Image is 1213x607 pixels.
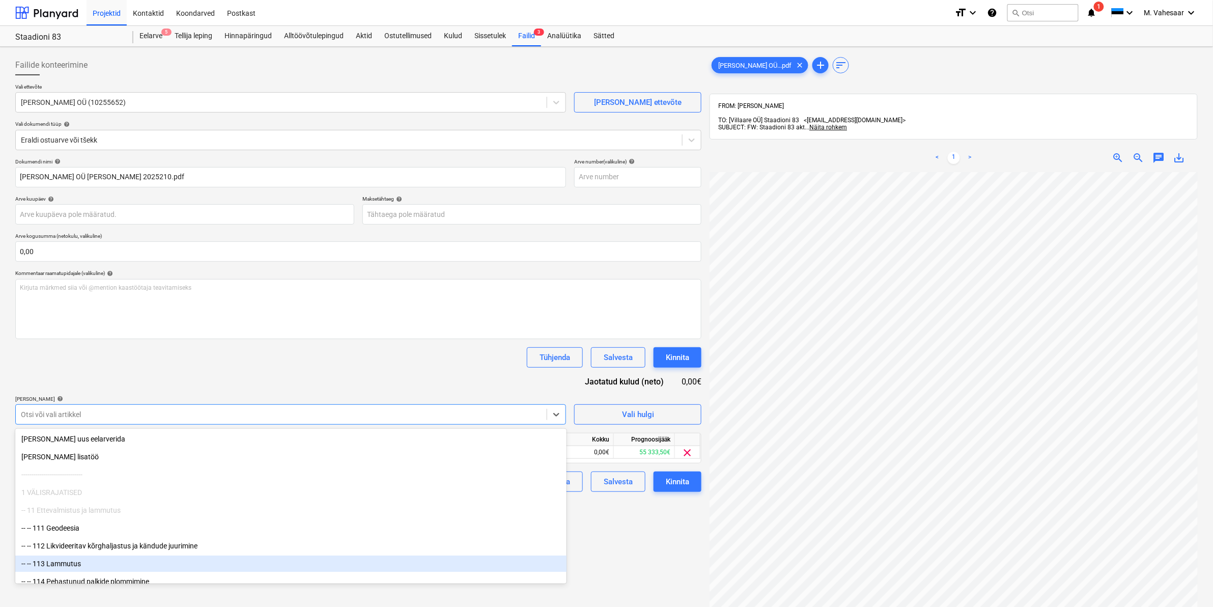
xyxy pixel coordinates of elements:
i: keyboard_arrow_down [967,7,979,19]
div: Kinnita [666,351,689,364]
div: -- -- 113 Lammutus [15,556,567,572]
span: Failide konteerimine [15,59,88,71]
div: Arve kuupäev [15,196,354,202]
div: [PERSON_NAME] lisatöö [15,449,567,465]
button: Salvesta [591,347,645,368]
span: add [814,59,827,71]
div: [PERSON_NAME] OÜ...pdf [712,57,808,73]
span: sort [835,59,847,71]
div: -- -- 114 Pehastunud palkide plommimine [15,573,567,590]
input: Arve kuupäeva pole määratud. [15,204,354,225]
a: Previous page [932,152,944,164]
span: help [62,121,70,127]
i: notifications [1087,7,1097,19]
a: Failid3 [512,26,541,46]
p: Arve kogusumma (netokulu, valikuline) [15,233,701,241]
div: -- -- 112 Likvideeritav kõrghaljastus ja kändude juurimine [15,538,567,554]
input: Tähtaega pole määratud [362,204,701,225]
div: 1 VÄLISRAJATISED [15,484,567,501]
i: Abikeskus [987,7,997,19]
div: Failid [512,26,541,46]
div: Arve number (valikuline) [574,158,701,165]
div: -- -- 111 Geodeesia [15,520,567,536]
div: Eelarve [133,26,168,46]
a: Eelarve5 [133,26,168,46]
div: [PERSON_NAME] ettevõte [594,96,682,109]
a: Alltöövõtulepingud [278,26,350,46]
button: Kinnita [654,472,701,492]
div: [PERSON_NAME] [15,396,566,402]
i: format_size [954,7,967,19]
span: help [55,396,63,402]
span: clear [794,59,806,71]
div: Tühjenda [540,351,570,364]
a: Next page [964,152,976,164]
p: Vali ettevõte [15,84,566,92]
div: 0,00€ [553,446,614,459]
div: Vali dokumendi tüüp [15,121,701,127]
div: Staadioni 83 [15,32,121,43]
a: Analüütika [541,26,587,46]
span: M. Vahesaar [1144,9,1184,17]
div: Lisa uus lisatöö [15,449,567,465]
div: Dokumendi nimi [15,158,566,165]
div: Prognoosijääk [614,433,675,446]
div: -- 11 Ettevalmistus ja lammutus [15,502,567,518]
input: Dokumendi nimi [15,167,566,187]
input: Arve kogusumma (netokulu, valikuline) [15,241,701,262]
span: TO: [Villaare OÜ] Staadioni 83 <[EMAIL_ADDRESS][DOMAIN_NAME]> [718,117,906,124]
span: help [105,270,113,277]
button: Kinnita [654,347,701,368]
button: Otsi [1007,4,1079,21]
span: help [46,196,54,202]
span: SUBJECT: FW: Staadioni 83 akt [718,124,805,131]
i: keyboard_arrow_down [1186,7,1198,19]
i: keyboard_arrow_down [1124,7,1136,19]
span: ... [805,124,847,131]
span: [PERSON_NAME] OÜ...pdf [712,62,798,69]
span: clear [682,447,694,459]
span: 3 [534,29,544,36]
span: FROM: [PERSON_NAME] [718,102,784,109]
button: Tühjenda [527,347,583,368]
span: Näita rohkem [809,124,847,131]
div: Sissetulek [468,26,512,46]
div: Salvesta [604,351,633,364]
span: search [1012,9,1020,17]
button: Salvesta [591,472,645,492]
div: Sätted [587,26,620,46]
span: zoom_in [1112,152,1124,164]
a: Aktid [350,26,378,46]
div: Kinnita [666,475,689,488]
div: Kokku [553,433,614,446]
span: 1 [1094,2,1104,12]
div: ------------------------------ [15,466,567,483]
span: save_alt [1173,152,1186,164]
div: Jaotatud kulud (neto) [569,376,680,388]
a: Tellija leping [168,26,218,46]
a: Kulud [438,26,468,46]
span: help [394,196,402,202]
button: Vali hulgi [574,404,701,425]
span: help [52,158,61,164]
div: Salvesta [604,475,633,488]
span: zoom_out [1133,152,1145,164]
div: Kommentaar raamatupidajale (valikuline) [15,270,701,277]
span: help [627,158,635,164]
div: 0,00€ [681,376,702,388]
div: 55 333,50€ [614,446,675,459]
div: [PERSON_NAME] uus eelarverida [15,431,567,447]
div: Maksetähtaeg [362,196,701,202]
span: chat [1153,152,1165,164]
